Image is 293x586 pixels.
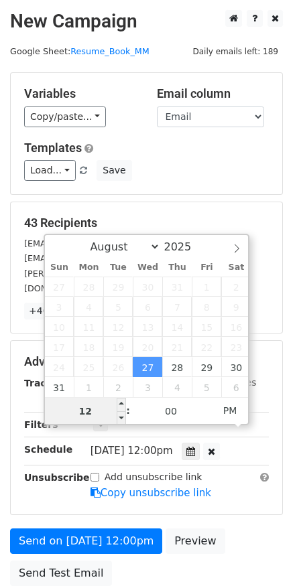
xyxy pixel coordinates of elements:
[24,160,76,181] a: Load...
[133,263,162,272] span: Wed
[24,106,106,127] a: Copy/paste...
[226,522,293,586] iframe: Chat Widget
[10,561,112,586] a: Send Test Email
[74,277,103,297] span: July 28, 2025
[103,263,133,272] span: Tue
[103,337,133,357] span: August 19, 2025
[24,86,137,101] h5: Variables
[74,377,103,397] span: September 1, 2025
[24,419,58,430] strong: Filters
[103,297,133,317] span: August 5, 2025
[162,263,192,272] span: Thu
[162,357,192,377] span: August 28, 2025
[24,216,269,230] h5: 43 Recipients
[162,317,192,337] span: August 14, 2025
[74,297,103,317] span: August 4, 2025
[221,263,251,272] span: Sat
[24,269,244,294] small: [PERSON_NAME][EMAIL_ADDRESS][PERSON_NAME][DOMAIN_NAME]
[192,317,221,337] span: August 15, 2025
[162,297,192,317] span: August 7, 2025
[45,317,74,337] span: August 10, 2025
[24,238,174,248] small: [EMAIL_ADDRESS][DOMAIN_NAME]
[24,141,82,155] a: Templates
[188,44,283,59] span: Daily emails left: 189
[74,317,103,337] span: August 11, 2025
[74,357,103,377] span: August 25, 2025
[45,398,127,425] input: Hour
[24,303,80,319] a: +40 more
[103,357,133,377] span: August 26, 2025
[91,487,211,499] a: Copy unsubscribe link
[192,357,221,377] span: August 29, 2025
[45,377,74,397] span: August 31, 2025
[157,86,270,101] h5: Email column
[24,472,90,483] strong: Unsubscribe
[162,337,192,357] span: August 21, 2025
[221,337,251,357] span: August 23, 2025
[192,263,221,272] span: Fri
[162,377,192,397] span: September 4, 2025
[221,297,251,317] span: August 9, 2025
[188,46,283,56] a: Daily emails left: 189
[70,46,150,56] a: Resume_Book_MM
[74,263,103,272] span: Mon
[133,357,162,377] span: August 27, 2025
[192,337,221,357] span: August 22, 2025
[133,337,162,357] span: August 20, 2025
[45,337,74,357] span: August 17, 2025
[24,253,174,263] small: [EMAIL_ADDRESS][DOMAIN_NAME]
[160,240,209,253] input: Year
[133,277,162,297] span: July 30, 2025
[133,377,162,397] span: September 3, 2025
[10,46,150,56] small: Google Sheet:
[133,317,162,337] span: August 13, 2025
[221,377,251,397] span: September 6, 2025
[103,277,133,297] span: July 29, 2025
[45,297,74,317] span: August 3, 2025
[45,357,74,377] span: August 24, 2025
[221,317,251,337] span: August 16, 2025
[221,357,251,377] span: August 30, 2025
[45,263,74,272] span: Sun
[97,160,131,181] button: Save
[10,528,162,554] a: Send on [DATE] 12:00pm
[133,297,162,317] span: August 6, 2025
[192,377,221,397] span: September 5, 2025
[130,398,212,425] input: Minute
[103,377,133,397] span: September 2, 2025
[192,297,221,317] span: August 8, 2025
[212,397,249,424] span: Click to toggle
[24,378,69,388] strong: Tracking
[45,277,74,297] span: July 27, 2025
[105,470,202,484] label: Add unsubscribe link
[91,445,173,457] span: [DATE] 12:00pm
[192,277,221,297] span: August 1, 2025
[221,277,251,297] span: August 2, 2025
[126,397,130,424] span: :
[24,444,72,455] strong: Schedule
[10,10,283,33] h2: New Campaign
[162,277,192,297] span: July 31, 2025
[74,337,103,357] span: August 18, 2025
[103,317,133,337] span: August 12, 2025
[166,528,225,554] a: Preview
[24,354,269,369] h5: Advanced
